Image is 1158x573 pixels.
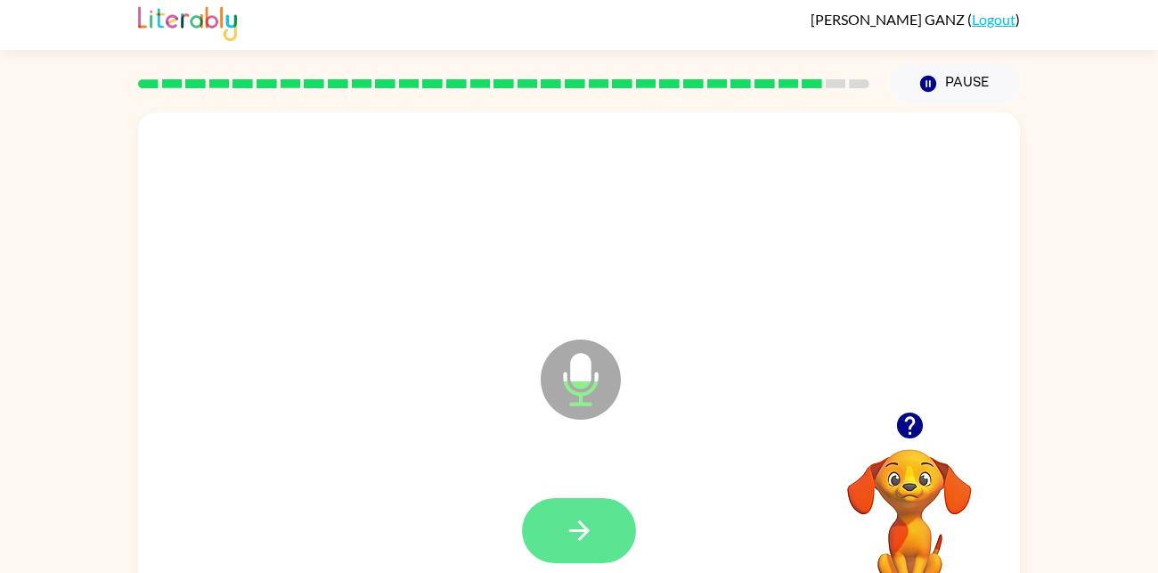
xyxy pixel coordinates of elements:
span: [PERSON_NAME] GANZ [811,11,967,28]
button: Pause [891,63,1020,104]
img: Literably [138,2,237,41]
div: ( ) [811,11,1020,28]
a: Logout [972,11,1015,28]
